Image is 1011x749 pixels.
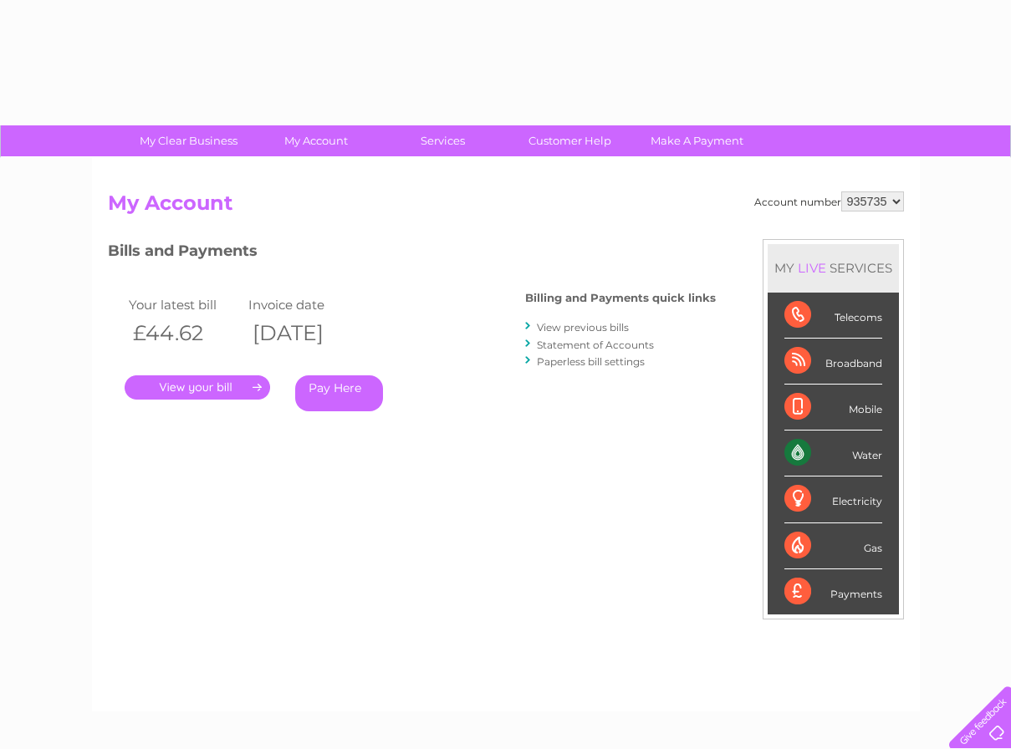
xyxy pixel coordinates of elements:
th: £44.62 [125,316,245,350]
th: [DATE] [244,316,365,350]
a: Paperless bill settings [537,355,645,368]
div: Mobile [784,385,882,431]
div: MY SERVICES [768,244,899,292]
div: Electricity [784,476,882,522]
a: Statement of Accounts [537,339,654,351]
div: Broadband [784,339,882,385]
a: Pay Here [295,375,383,411]
td: Invoice date [244,293,365,316]
div: Telecoms [784,293,882,339]
div: LIVE [794,260,830,276]
td: Your latest bill [125,293,245,316]
h2: My Account [108,191,904,223]
a: . [125,375,270,400]
a: My Clear Business [120,125,258,156]
div: Gas [784,523,882,569]
a: View previous bills [537,321,629,334]
a: Make A Payment [628,125,766,156]
div: Water [784,431,882,476]
a: Customer Help [501,125,639,156]
div: Account number [754,191,904,211]
a: Services [374,125,512,156]
div: Payments [784,569,882,614]
h4: Billing and Payments quick links [525,292,716,304]
h3: Bills and Payments [108,239,716,268]
a: My Account [247,125,385,156]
